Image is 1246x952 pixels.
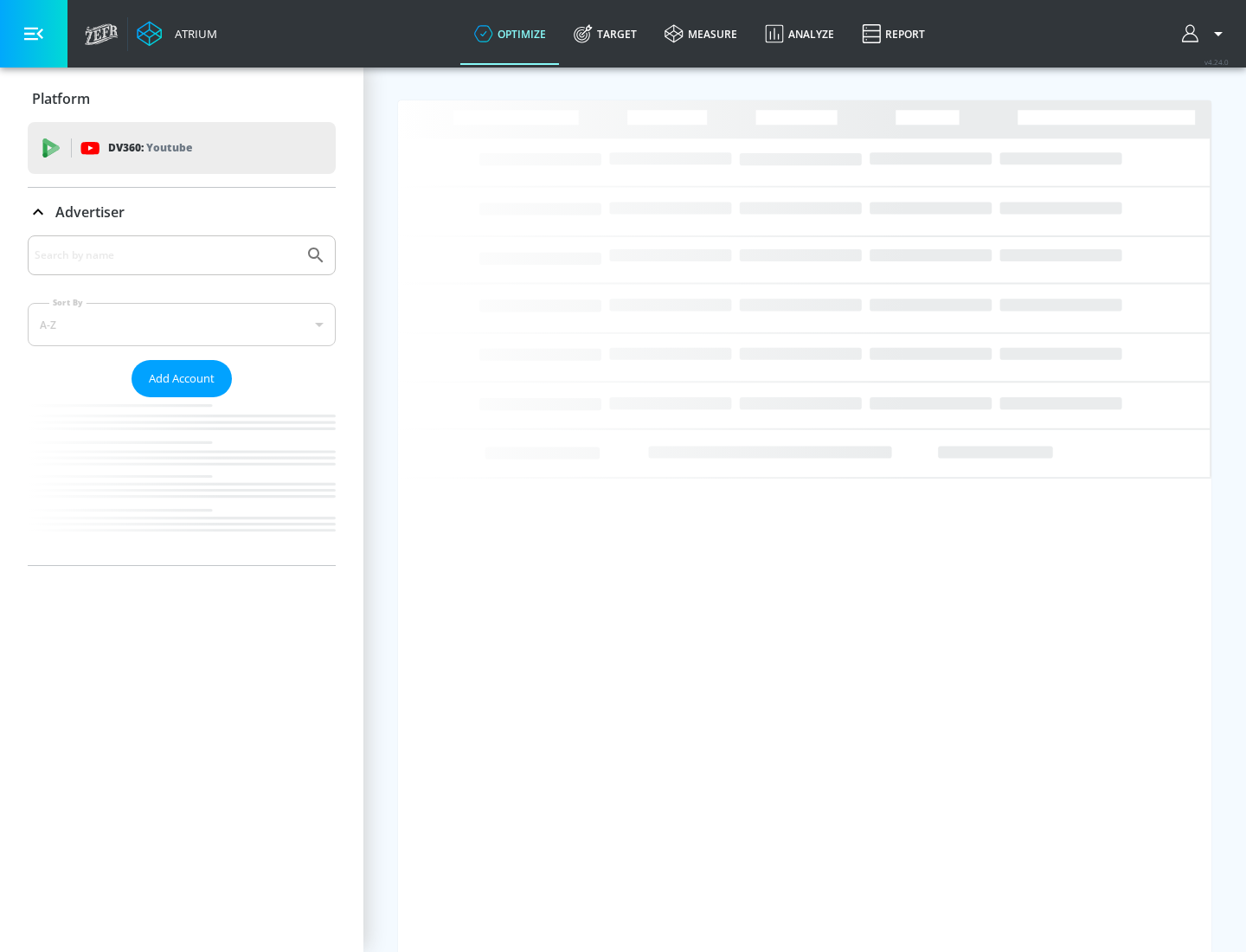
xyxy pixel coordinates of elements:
[28,303,336,346] div: A-Z
[848,3,939,65] a: Report
[32,89,90,108] p: Platform
[35,244,297,267] input: Search by name
[28,235,336,565] div: Advertiser
[460,3,560,65] a: optimize
[28,397,336,565] nav: list of Advertiser
[28,188,336,236] div: Advertiser
[1204,57,1229,67] span: v 4.24.0
[28,122,336,174] div: DV360: Youtube
[28,74,336,123] div: Platform
[55,203,125,222] p: Advertiser
[149,369,215,389] span: Add Account
[751,3,848,65] a: Analyze
[132,360,232,397] button: Add Account
[651,3,751,65] a: measure
[168,26,217,42] div: Atrium
[560,3,651,65] a: Target
[49,297,87,308] label: Sort By
[146,138,192,157] p: Youtube
[137,21,217,47] a: Atrium
[108,138,192,158] p: DV360:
